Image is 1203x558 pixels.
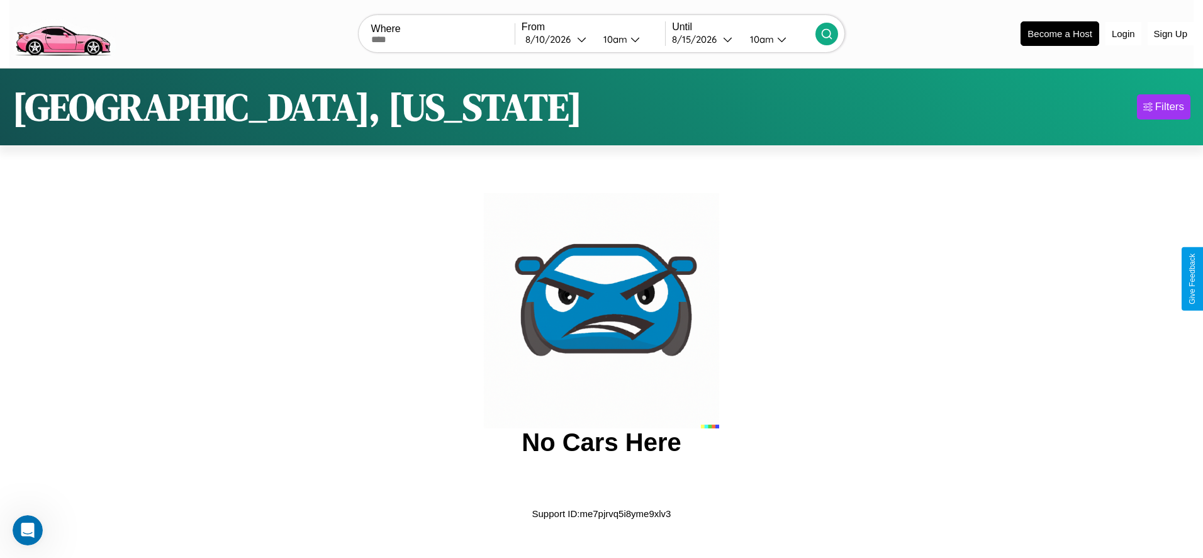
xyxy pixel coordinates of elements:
label: From [522,21,665,33]
img: logo [9,6,116,59]
div: 10am [597,33,630,45]
div: Give Feedback [1188,254,1197,304]
button: 8/10/2026 [522,33,593,46]
button: Sign Up [1148,22,1194,45]
div: 8 / 10 / 2026 [525,33,577,45]
p: Support ID: me7pjrvq5i8yme9xlv3 [532,505,671,522]
div: 8 / 15 / 2026 [672,33,723,45]
div: 10am [744,33,777,45]
button: Login [1105,22,1141,45]
label: Until [672,21,815,33]
label: Where [371,23,515,35]
button: Become a Host [1021,21,1099,46]
img: car [484,193,719,428]
button: 10am [593,33,665,46]
button: 10am [740,33,815,46]
div: Filters [1155,101,1184,113]
h1: [GEOGRAPHIC_DATA], [US_STATE] [13,81,582,133]
iframe: Intercom live chat [13,515,43,545]
h2: No Cars Here [522,428,681,457]
button: Filters [1137,94,1190,120]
